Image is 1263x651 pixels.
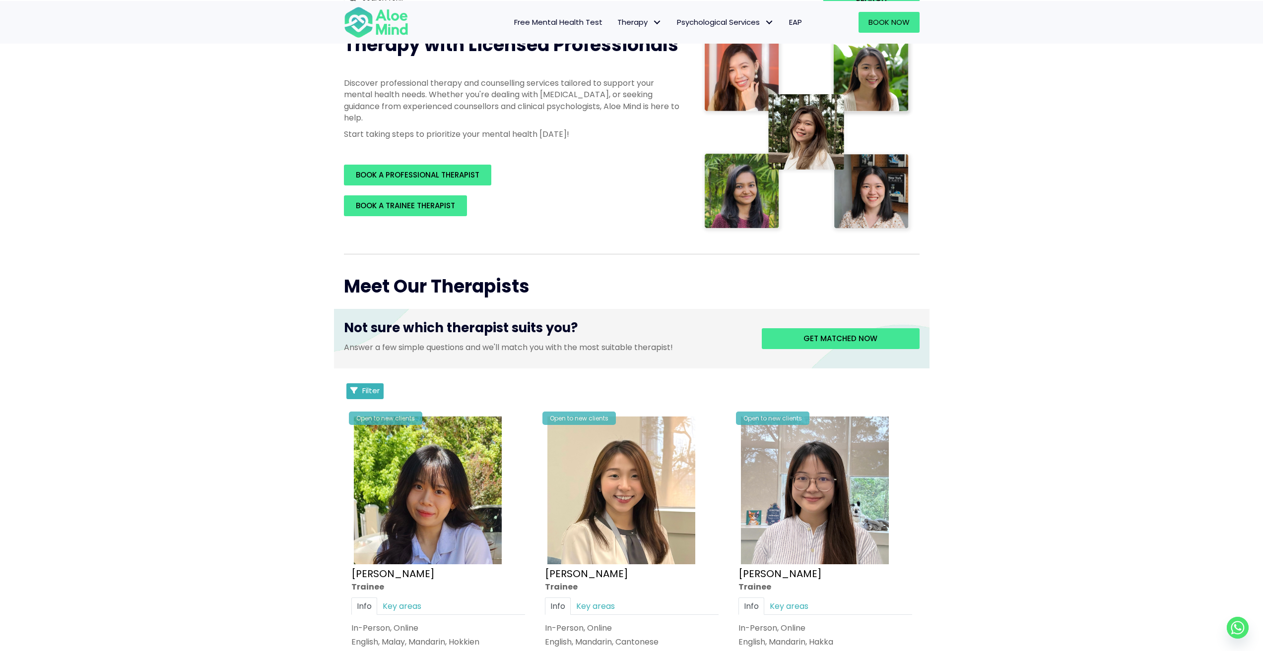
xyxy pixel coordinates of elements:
div: Open to new clients [349,412,422,425]
span: Therapy: submenu [650,15,665,29]
p: Start taking steps to prioritize your mental health [DATE]! [344,128,681,140]
p: English, Mandarin, Cantonese [545,636,719,648]
a: [PERSON_NAME] [738,566,822,580]
div: Trainee [351,581,525,592]
img: Aloe Mind Profile Pic – Christie Yong Kar Xin [354,416,502,564]
p: English, Malay, Mandarin, Hokkien [351,636,525,648]
h3: Not sure which therapist suits you? [344,319,747,342]
div: Trainee [545,581,719,592]
a: BOOK A PROFESSIONAL THERAPIST [344,165,491,185]
span: Book Now [868,17,910,27]
p: Answer a few simple questions and we'll match you with the most suitable therapist! [344,342,747,353]
span: Meet Our Therapists [344,274,530,299]
span: Therapy with Licensed Professionals [344,32,678,58]
a: Book Now [859,12,920,33]
a: Psychological ServicesPsychological Services: submenu [669,12,782,33]
a: Get matched now [762,328,920,349]
a: Key areas [764,597,814,614]
span: Filter [362,385,380,396]
div: Trainee [738,581,912,592]
a: Free Mental Health Test [507,12,610,33]
div: In-Person, Online [738,622,912,634]
div: Open to new clients [736,412,809,425]
span: Therapy [617,17,662,27]
span: BOOK A TRAINEE THERAPIST [356,200,455,211]
span: Psychological Services: submenu [762,15,777,29]
a: TherapyTherapy: submenu [610,12,669,33]
a: [PERSON_NAME] [351,566,435,580]
p: English, Mandarin, Hakka [738,636,912,648]
div: Open to new clients [542,412,616,425]
span: EAP [789,17,802,27]
a: Info [545,597,571,614]
span: BOOK A PROFESSIONAL THERAPIST [356,170,479,180]
a: Whatsapp [1227,617,1249,639]
a: Key areas [571,597,620,614]
p: Discover professional therapy and counselling services tailored to support your mental health nee... [344,77,681,123]
a: Key areas [377,597,427,614]
button: Filter Listings [346,383,384,399]
span: Psychological Services [677,17,774,27]
img: IMG_3049 – Joanne Lee [741,416,889,564]
nav: Menu [421,12,809,33]
a: Info [738,597,764,614]
a: BOOK A TRAINEE THERAPIST [344,195,467,216]
img: IMG_1660 – Tracy Kwah [547,416,695,564]
div: In-Person, Online [351,622,525,634]
img: Aloe mind Logo [344,6,408,39]
span: Free Mental Health Test [514,17,602,27]
span: Get matched now [803,333,877,344]
div: In-Person, Online [545,622,719,634]
a: [PERSON_NAME] [545,566,628,580]
a: Info [351,597,377,614]
a: EAP [782,12,809,33]
img: Therapist collage [701,33,914,234]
